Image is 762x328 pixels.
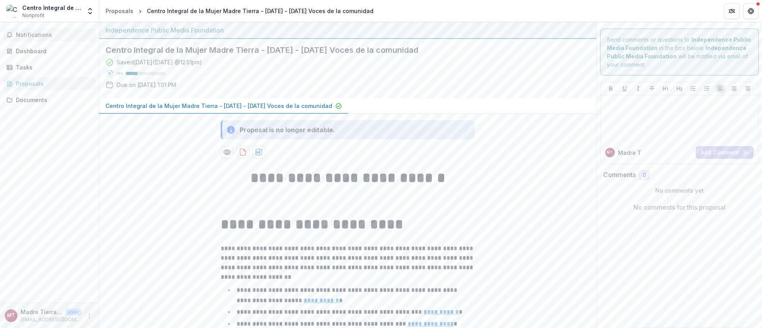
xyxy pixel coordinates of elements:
[22,12,44,19] span: Nonprofit
[237,146,249,158] button: download-proposal
[643,172,646,179] span: 0
[21,316,81,323] p: [EMAIL_ADDRESS][DOMAIN_NAME]
[65,309,81,316] p: User
[16,32,92,39] span: Notifications
[724,3,740,19] button: Partners
[743,84,752,93] button: Align Right
[716,84,725,93] button: Align Left
[117,71,123,76] p: 29 %
[21,308,62,316] p: Madre TierraPhilly
[729,84,739,93] button: Align Center
[603,186,756,195] p: No comments yet
[661,84,670,93] button: Heading 1
[675,84,684,93] button: Heading 2
[600,29,759,75] div: Send comments or questions to in the box below. will be notified via email of your comment.
[633,203,725,212] p: No comments for this proposal
[3,77,96,90] a: Proposals
[16,63,89,71] div: Tasks
[647,84,657,93] button: Strike
[106,25,590,35] div: Independence Public Media Foundation
[85,3,96,19] button: Open entity switcher
[22,4,81,12] div: Centro Integral de la Mujer Madre Tierra
[7,313,15,318] div: Madre TierraPhilly
[3,61,96,74] a: Tasks
[743,3,759,19] button: Get Help
[106,45,577,55] h2: Centro Integral de la Mujer Madre Tierra - [DATE] - [DATE] Voces de la comunidad
[688,84,698,93] button: Bullet List
[240,125,335,135] div: Proposal is no longer editable.
[221,146,233,158] button: Preview 2a7786b4-692f-4f44-8fd4-f4bb643cf471-0.pdf
[106,7,133,15] div: Proposals
[16,47,89,55] div: Dashboard
[117,58,202,66] div: Saved [DATE] ( [DATE] @ 12:51pm )
[696,146,754,159] button: Add Comment
[3,44,96,58] a: Dashboard
[702,84,712,93] button: Ordered List
[620,84,629,93] button: Underline
[606,84,616,93] button: Bold
[85,311,94,320] button: More
[607,150,613,154] div: Madre TierraPhilly
[252,146,265,158] button: download-proposal
[147,7,373,15] div: Centro Integral de la Mujer Madre Tierra - [DATE] - [DATE] Voces de la comunidad
[102,5,137,17] a: Proposals
[633,84,643,93] button: Italicize
[16,79,89,88] div: Proposals
[603,171,636,179] h2: Comments
[3,93,96,106] a: Documents
[102,5,377,17] nav: breadcrumb
[618,149,641,157] p: Madre T
[106,102,332,110] p: Centro Integral de la Mujer Madre Tierra - [DATE] - [DATE] Voces de la comunidad
[3,29,96,41] button: Notifications
[16,96,89,104] div: Documents
[117,81,176,89] p: Due on [DATE] 1:01 PM
[6,5,19,17] img: Centro Integral de la Mujer Madre Tierra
